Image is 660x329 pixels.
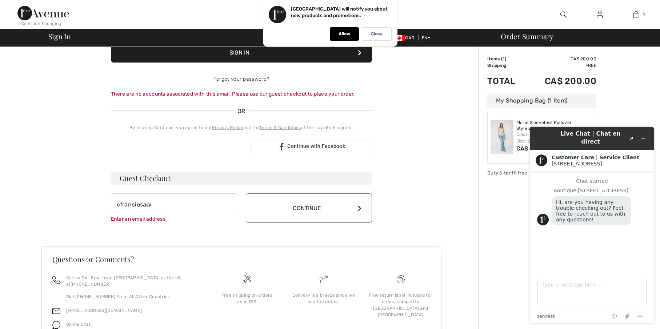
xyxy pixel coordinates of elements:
img: email [52,307,60,315]
div: Delivery is a breeze since we pay the duties! [291,292,356,305]
div: < Continue Shopping [17,20,61,27]
td: CA$ 200.00 [526,69,596,93]
span: Chat [17,5,32,12]
a: [EMAIL_ADDRESS][DOMAIN_NAME] [66,308,142,313]
iframe: Sign in with Google Button [107,139,248,155]
span: EN [422,35,431,40]
div: Enter an email address [111,215,237,223]
p: Allow [339,31,350,37]
iframe: Find more information here [524,121,660,329]
div: Duty & tariff-free | Uninterrupted shipping [487,169,596,176]
p: Close [371,31,383,37]
input: E-mail [111,193,237,215]
span: 1 [503,56,505,61]
img: Floral Sleeveless Pullover Style 251245 [491,120,513,154]
span: CA$ 200 [516,145,542,152]
a: Terms & Conditions [259,125,301,130]
img: My Bag [633,10,639,19]
a: Floral Sleeveless Pullover Style 251245 [516,120,593,131]
a: 1 [618,10,654,19]
img: Delivery is a breeze since we pay the duties! [320,275,328,283]
a: Continue with Facebook [251,140,372,154]
div: My Shopping Bag (1 Item) [487,93,596,108]
div: Free shipping on orders over $99 [214,292,280,305]
a: Sign In [591,10,609,19]
span: Sign In [48,33,71,40]
span: Continue with Facebook [287,143,345,149]
p: [GEOGRAPHIC_DATA] will notify you about new products and promotions. [291,6,388,18]
td: CA$ 200.00 [526,56,596,62]
div: There are no accounts associated with this email. Please use our guest checkout to place your order. [111,90,372,98]
h3: Questions or Comments? [52,256,431,263]
div: Color: White/Blue Size: 2 [516,131,593,144]
img: chat [52,321,60,329]
h3: Guest Checkout [111,172,372,185]
div: By clicking Continue, you agree to our and the of the Loyalty Program. [111,124,372,131]
a: [PHONE_NUMBER] [71,282,111,287]
img: search the website [560,10,567,19]
span: 1 [643,11,645,18]
a: Privacy Policy [212,125,243,130]
div: Free return label included for orders shipped to [GEOGRAPHIC_DATA] and [GEOGRAPHIC_DATA] [368,292,433,318]
p: Dial [PHONE_NUMBER] From All Other Countries [66,293,200,300]
span: CAD [393,35,417,40]
span: Online Chat [66,322,91,327]
img: Free shipping on orders over $99 [397,275,405,283]
div: Sign in with Google. Opens in new tab [111,139,245,155]
td: Free [526,62,596,69]
p: Call us Toll-Free from [GEOGRAPHIC_DATA] or the US at [66,274,200,288]
img: Free shipping on orders over $99 [243,275,251,283]
td: Total [487,69,526,93]
button: Sign In [111,43,372,63]
img: Canadian Dollar [393,35,405,41]
img: 1ère Avenue [17,6,69,20]
td: Shipping [487,62,526,69]
td: Items ( ) [487,56,526,62]
div: Order Summary [492,33,656,40]
button: Continue [246,193,372,223]
a: Forgot your password? [213,76,269,82]
img: call [52,276,60,284]
img: My Info [597,10,603,19]
span: OR [234,107,249,116]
